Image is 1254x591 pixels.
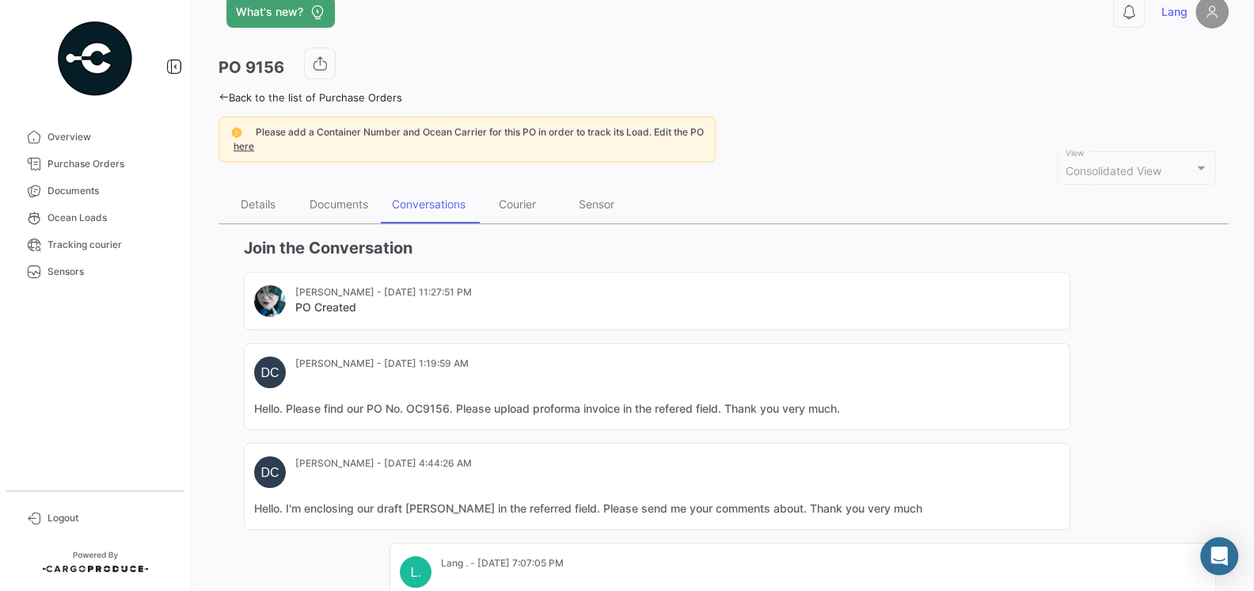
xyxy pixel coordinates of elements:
[295,456,472,471] mat-card-subtitle: [PERSON_NAME] - [DATE] 4:44:26 AM
[295,299,472,315] mat-card-title: PO Created
[13,151,177,177] a: Purchase Orders
[13,177,177,204] a: Documents
[230,140,257,152] a: here
[254,357,286,388] div: DC
[236,4,303,20] span: What's new?
[47,238,171,252] span: Tracking courier
[254,456,286,488] div: DC
[441,556,564,570] mat-card-subtitle: Lang . - [DATE] 7:07:05 PM
[47,211,171,225] span: Ocean Loads
[47,511,171,525] span: Logout
[218,56,284,78] h3: PO 9156
[47,184,171,198] span: Documents
[400,556,431,588] div: L.
[218,91,402,104] a: Back to the list of Purchase Orders
[256,126,704,138] span: Please add a Container Number and Ocean Carrier for this PO in order to track its Load. Edit the PO
[499,197,536,211] div: Courier
[13,124,177,151] a: Overview
[392,197,465,211] div: Conversations
[295,285,472,299] mat-card-subtitle: [PERSON_NAME] - [DATE] 11:27:51 PM
[579,197,614,211] div: Sensor
[47,157,171,171] span: Purchase Orders
[13,231,177,258] a: Tracking courier
[241,197,275,211] div: Details
[310,197,368,211] div: Documents
[55,19,135,98] img: powered-by.png
[47,265,171,279] span: Sensors
[1161,4,1187,20] span: Lang
[295,357,469,371] mat-card-subtitle: [PERSON_NAME] - [DATE] 1:19:59 AM
[1066,164,1161,177] span: Consolidated View
[254,285,286,317] img: IMG_20220614_122528.jpg
[47,130,171,144] span: Overview
[254,501,1060,517] mat-card-content: Hello. I'm enclosing our draft [PERSON_NAME] in the referred field. Please send me your comments ...
[1200,537,1238,575] div: Abrir Intercom Messenger
[244,237,1216,259] h3: Join the Conversation
[13,258,177,285] a: Sensors
[13,204,177,231] a: Ocean Loads
[254,401,1060,417] mat-card-content: Hello. Please find our PO No. OC9156. Please upload proforma invoice in the refered field. Thank ...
